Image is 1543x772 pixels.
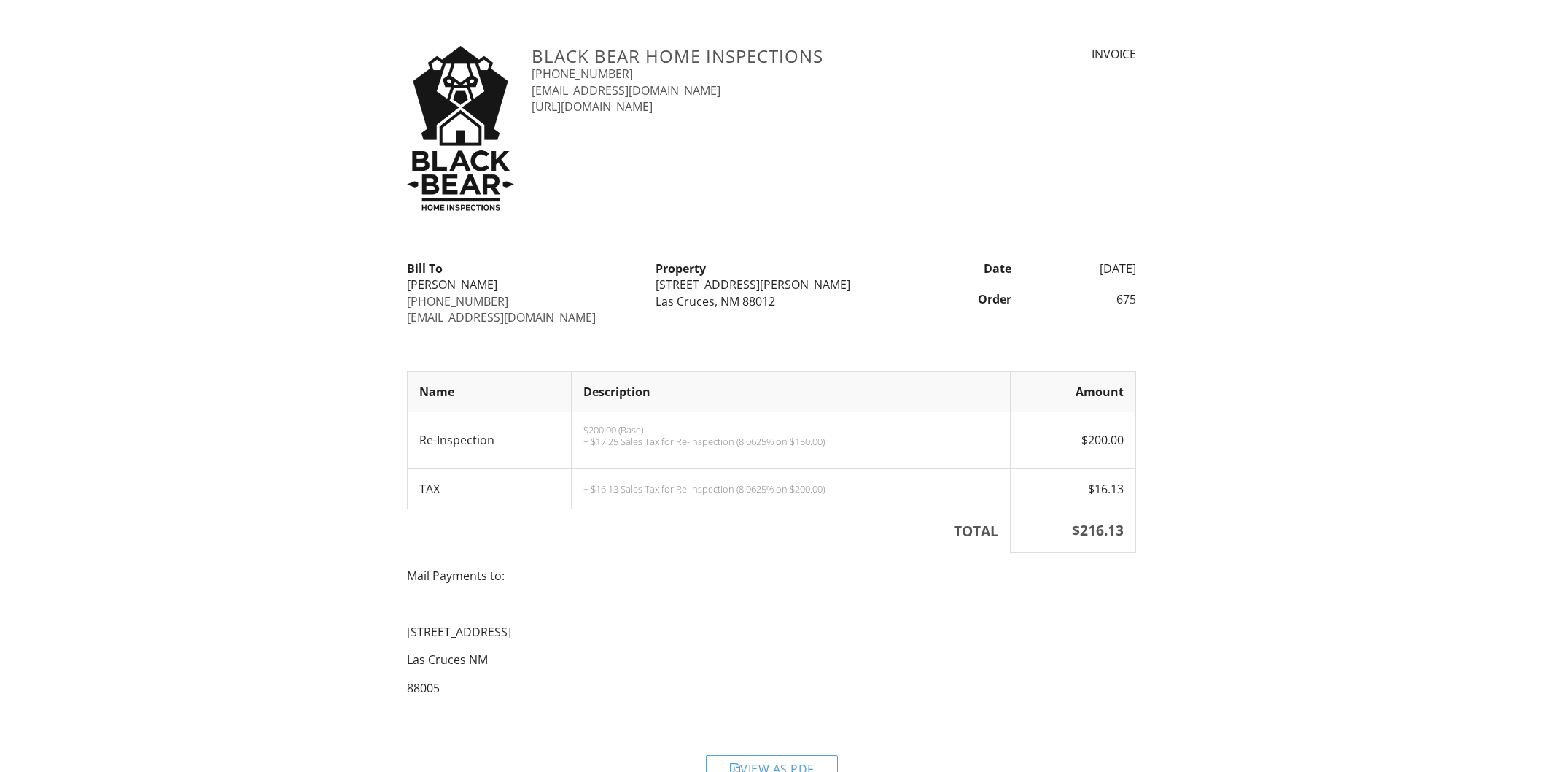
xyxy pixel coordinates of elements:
th: Amount [1010,371,1135,412]
a: [EMAIL_ADDRESS][DOMAIN_NAME] [407,309,596,325]
a: [PHONE_NUMBER] [407,293,508,309]
p: $200.00 (Base) + $17.25 Sales Tax for Re-Inspection (8.0625% on $150.00) [583,424,998,447]
th: TOTAL [408,509,1011,553]
p: Mail Payments to: [407,568,1136,584]
div: [DATE] [1020,260,1145,277]
div: Las Cruces, NM 88012 [656,293,887,309]
td: Re-Inspection [408,412,572,469]
th: Name [408,371,572,412]
div: Date [896,260,1021,277]
th: $216.13 [1010,509,1135,553]
td: $200.00 [1010,412,1135,469]
h3: Black Bear Home Inspections [532,46,949,66]
p: 88005 [407,680,1136,696]
a: [URL][DOMAIN_NAME] [532,99,653,115]
div: 675 [1020,291,1145,307]
p: [STREET_ADDRESS] [407,624,1136,640]
a: [EMAIL_ADDRESS][DOMAIN_NAME] [532,82,720,99]
div: [STREET_ADDRESS][PERSON_NAME] [656,277,887,293]
div: [PERSON_NAME] [407,277,638,293]
div: Order [896,291,1021,307]
strong: Property [656,260,706,277]
img: BBlogo_Base1a.png [407,46,514,211]
td: TAX [408,468,572,509]
div: + $16.13 Sales Tax for Re-Inspection (8.0625% on $200.00) [583,483,998,495]
td: $16.13 [1010,468,1135,509]
th: Description [571,371,1010,412]
div: INVOICE [967,46,1136,62]
p: Las Cruces NM [407,652,1136,668]
a: [PHONE_NUMBER] [532,66,633,82]
strong: Bill To [407,260,443,277]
